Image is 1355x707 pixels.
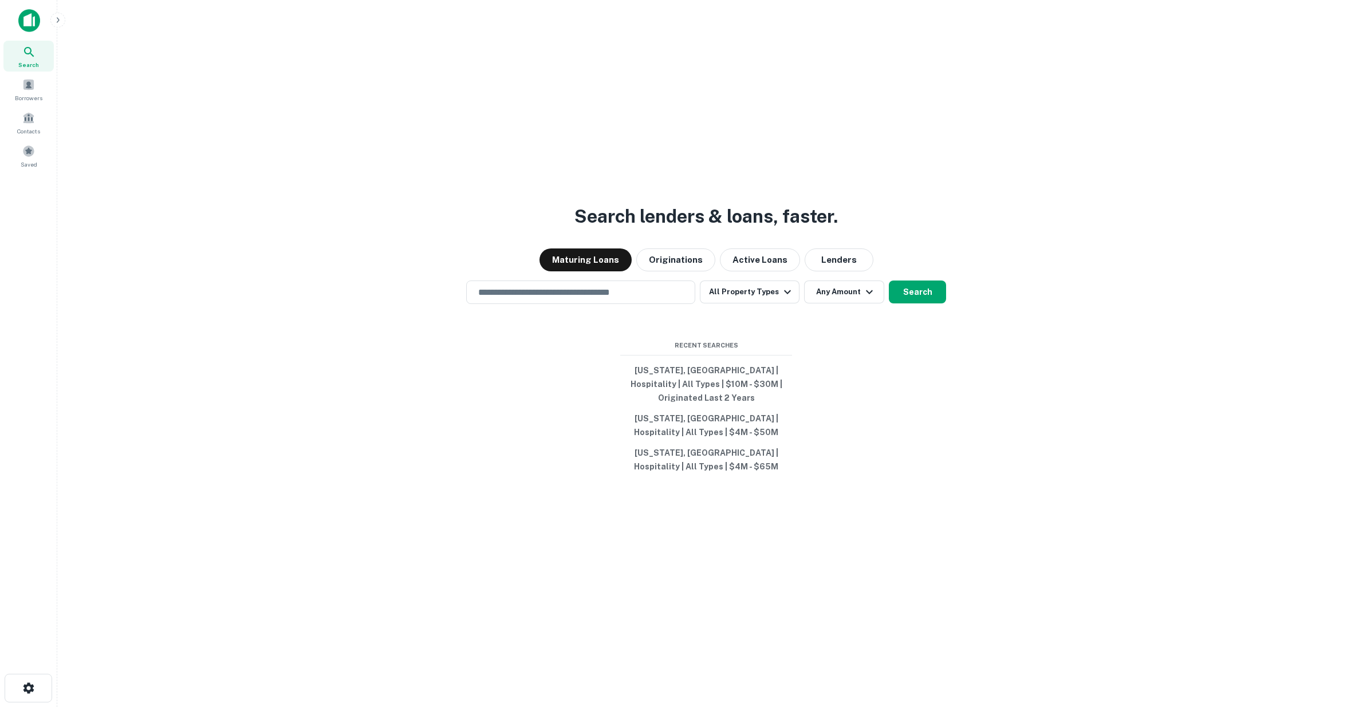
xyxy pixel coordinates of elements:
a: Contacts [3,107,54,138]
a: Search [3,41,54,72]
button: Originations [636,248,715,271]
a: Saved [3,140,54,171]
button: [US_STATE], [GEOGRAPHIC_DATA] | Hospitality | All Types | $4M - $50M [620,408,792,443]
button: [US_STATE], [GEOGRAPHIC_DATA] | Hospitality | All Types | $10M - $30M | Originated Last 2 Years [620,360,792,408]
span: Search [18,60,39,69]
button: Maturing Loans [539,248,632,271]
a: Borrowers [3,74,54,105]
button: All Property Types [700,281,799,303]
span: Contacts [17,127,40,136]
span: Recent Searches [620,341,792,350]
h3: Search lenders & loans, faster. [574,203,838,230]
button: Any Amount [804,281,884,303]
span: Saved [21,160,37,169]
img: capitalize-icon.png [18,9,40,32]
button: Lenders [805,248,873,271]
span: Borrowers [15,93,42,102]
button: [US_STATE], [GEOGRAPHIC_DATA] | Hospitality | All Types | $4M - $65M [620,443,792,477]
button: Search [889,281,946,303]
iframe: Chat Widget [1298,615,1355,670]
button: Active Loans [720,248,800,271]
